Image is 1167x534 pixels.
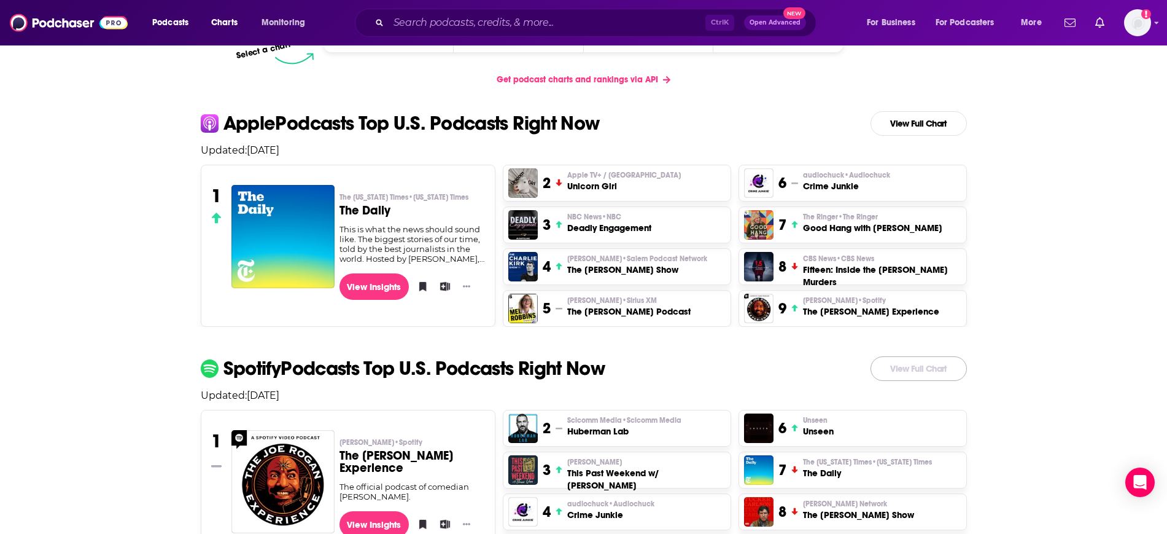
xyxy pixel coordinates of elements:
[1125,468,1155,497] div: Open Intercom Messenger
[858,296,886,305] span: • Spotify
[567,425,681,438] h3: Huberman Lab
[870,356,967,381] a: View Full Chart
[231,430,335,533] a: The Joe Rogan Experience
[567,254,707,264] span: [PERSON_NAME]
[622,416,681,425] span: • Scicomm Media
[778,299,786,318] h3: 9
[339,273,409,300] a: View Insights
[602,213,621,221] span: • NBC
[567,170,681,180] span: Apple TV+ / [GEOGRAPHIC_DATA]
[803,254,961,288] a: CBS News•CBS NewsFifteen: Inside the [PERSON_NAME] Murders
[803,305,939,318] h3: The [PERSON_NAME] Experience
[191,144,977,156] p: Updated: [DATE]
[567,254,707,276] a: [PERSON_NAME]•Salem Podcast NetworkThe [PERSON_NAME] Show
[567,415,681,425] span: Scicomm Media
[872,458,932,466] span: • [US_STATE] Times
[191,390,977,401] p: Updated: [DATE]
[778,174,786,192] h3: 6
[567,222,651,234] h3: Deadly Engagement
[622,296,657,305] span: • Sirius XM
[567,457,725,467] p: Theo Von
[10,11,128,34] a: Podchaser - Follow, Share and Rate Podcasts
[394,438,422,447] span: • Spotify
[567,212,651,234] a: NBC News•NBCDeadly Engagement
[436,277,448,296] button: Add to List
[231,185,335,288] a: The Daily
[858,13,931,33] button: open menu
[152,14,188,31] span: Podcasts
[508,414,538,443] img: Huberman Lab
[543,216,551,234] h3: 3
[543,461,551,479] h3: 3
[803,254,961,264] p: CBS News • CBS News
[744,210,773,240] img: Good Hang with Amy Poehler
[339,192,468,202] span: The [US_STATE] Times
[778,216,786,234] h3: 7
[750,20,801,26] span: Open Advanced
[803,499,914,509] p: Tucker Carlson Network
[508,497,538,527] img: Crime Junkie
[567,499,654,521] a: audiochuck•AudiochuckCrime Junkie
[803,212,942,234] a: The Ringer•The RingerGood Hang with [PERSON_NAME]
[339,205,485,217] h3: The Daily
[508,252,538,281] a: The Charlie Kirk Show
[567,180,681,192] h3: Unicorn Girl
[803,467,932,479] h3: The Daily
[211,430,222,452] h3: 1
[203,13,245,33] a: Charts
[508,294,538,323] img: The Mel Robbins Podcast
[744,455,773,485] a: The Daily
[508,455,538,485] img: This Past Weekend w/ Theo Von
[744,414,773,443] a: Unseen
[936,14,994,31] span: For Podcasters
[744,15,806,30] button: Open AdvancedNew
[567,457,725,492] a: [PERSON_NAME]This Past Weekend w/ [PERSON_NAME]
[339,224,485,264] div: This is what the news should sound like. The biggest stories of our time, told by the best journa...
[508,210,538,240] a: Deadly Engagement
[778,503,786,521] h3: 8
[567,212,651,222] p: NBC News • NBC
[803,296,939,305] p: Joe Rogan • Spotify
[803,170,890,180] span: audiochuck
[236,39,292,61] p: Select a chart
[201,114,219,132] img: apple Icon
[744,168,773,198] img: Crime Junkie
[458,280,475,293] button: Show More Button
[803,425,834,438] h3: Unseen
[803,415,834,425] p: Unseen
[567,499,654,509] span: audiochuck
[339,438,422,447] span: [PERSON_NAME]
[253,13,321,33] button: open menu
[744,294,773,323] img: The Joe Rogan Experience
[567,457,622,467] span: [PERSON_NAME]
[1124,9,1151,36] img: User Profile
[803,296,886,305] span: [PERSON_NAME]
[567,499,654,509] p: audiochuck • Audiochuck
[1090,12,1109,33] a: Show notifications dropdown
[497,74,658,85] span: Get podcast charts and rankings via API
[508,168,538,198] a: Unicorn Girl
[414,515,426,533] button: Bookmark Podcast
[339,192,485,224] a: The [US_STATE] Times•[US_STATE] TimesThe Daily
[543,174,551,192] h3: 2
[339,438,485,447] p: Joe Rogan • Spotify
[567,305,691,318] h3: The [PERSON_NAME] Podcast
[231,430,335,533] a: The Joe Rogan Experience
[928,13,1012,33] button: open menu
[339,438,485,482] a: [PERSON_NAME]•SpotifyThe [PERSON_NAME] Experience
[622,254,707,263] span: • Salem Podcast Network
[783,7,805,19] span: New
[262,14,305,31] span: Monitoring
[778,419,786,438] h3: 6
